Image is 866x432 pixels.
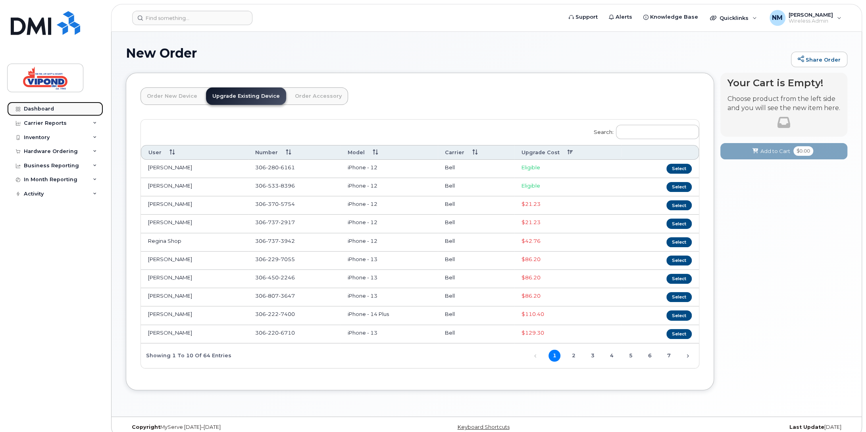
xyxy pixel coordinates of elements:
[341,288,438,306] td: iPhone - 13
[266,182,279,189] span: 533
[522,329,544,336] span: Full Upgrade Eligibility Date 2026-03-07
[341,145,438,160] th: Model: activate to sort column ascending
[727,95,840,113] p: Choose product from the left side and you will see the new item here.
[255,201,295,207] span: 306
[279,164,295,170] span: 6161
[438,145,514,160] th: Carrier: activate to sort column ascending
[522,201,541,207] span: Full Upgrade Eligibility Date 2025-09-28
[666,200,692,210] button: Select
[266,256,279,262] span: 229
[606,350,618,362] a: 4
[760,147,790,155] span: Add to Cart
[438,288,514,306] td: Bell
[522,182,540,189] span: Eligible
[522,311,544,317] span: Full Upgrade Eligibility Date 2026-01-27
[279,182,295,189] span: 8396
[625,350,637,362] a: 5
[666,292,692,302] button: Select
[289,87,348,105] a: Order Accessory
[793,146,813,156] span: $0.00
[682,350,694,362] a: Next
[341,160,438,178] td: iPhone - 12
[255,219,295,225] span: 306
[141,160,248,178] td: [PERSON_NAME]
[141,178,248,196] td: [PERSON_NAME]
[666,237,692,247] button: Select
[341,306,438,325] td: iPhone - 14 Plus
[279,274,295,281] span: 2246
[266,311,279,317] span: 222
[141,252,248,270] td: [PERSON_NAME]
[132,424,160,430] strong: Copyright
[279,219,295,225] span: 2917
[720,143,847,159] button: Add to Cart $0.00
[438,252,514,270] td: Bell
[126,424,366,430] div: MyServe [DATE]–[DATE]
[607,424,847,430] div: [DATE]
[589,120,699,142] label: Search:
[126,46,787,60] h1: New Order
[279,201,295,207] span: 5754
[666,219,692,229] button: Select
[789,424,824,430] strong: Last Update
[727,77,840,88] h4: Your Cart is Empty!
[438,178,514,196] td: Bell
[457,424,509,430] a: Keyboard Shortcuts
[341,215,438,233] td: iPhone - 12
[266,219,279,225] span: 737
[141,233,248,252] td: Regina Shop
[438,160,514,178] td: Bell
[522,238,541,244] span: Full Upgrade Eligibility Date 2025-11-09
[141,306,248,325] td: [PERSON_NAME]
[666,164,692,174] button: Select
[522,164,540,170] span: Eligible
[341,178,438,196] td: iPhone - 12
[255,274,295,281] span: 306
[255,238,295,244] span: 306
[279,238,295,244] span: 3942
[529,350,541,362] a: Previous
[791,52,847,68] a: Share Order
[141,288,248,306] td: [PERSON_NAME]
[279,329,295,336] span: 6710
[266,164,279,170] span: 280
[141,270,248,288] td: [PERSON_NAME]
[255,164,295,170] span: 306
[341,233,438,252] td: iPhone - 12
[255,311,295,317] span: 306
[644,350,656,362] a: 6
[666,310,692,320] button: Select
[616,125,699,139] input: Search:
[141,196,248,215] td: [PERSON_NAME]
[141,145,248,160] th: User: activate to sort column ascending
[255,329,295,336] span: 306
[438,270,514,288] td: Bell
[266,201,279,207] span: 370
[140,87,204,105] a: Order New Device
[666,182,692,192] button: Select
[666,329,692,339] button: Select
[266,329,279,336] span: 220
[341,196,438,215] td: iPhone - 12
[548,350,560,362] a: 1
[514,145,622,160] th: Upgrade Cost: activate to sort column descending
[341,325,438,343] td: iPhone - 13
[248,145,341,160] th: Number: activate to sort column ascending
[666,256,692,265] button: Select
[341,252,438,270] td: iPhone - 13
[141,325,248,343] td: [PERSON_NAME]
[568,350,579,362] a: 2
[522,293,541,299] span: Full Upgrade Eligibility Date 2026-01-03
[255,182,295,189] span: 306
[279,311,295,317] span: 7400
[522,219,541,225] span: Full Upgrade Eligibility Date 2025-09-28
[522,256,541,262] span: Full Upgrade Eligibility Date 2026-01-03
[438,215,514,233] td: Bell
[438,325,514,343] td: Bell
[438,196,514,215] td: Bell
[663,350,675,362] a: 7
[206,87,286,105] a: Upgrade Existing Device
[341,270,438,288] td: iPhone - 13
[279,293,295,299] span: 3647
[266,274,279,281] span: 450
